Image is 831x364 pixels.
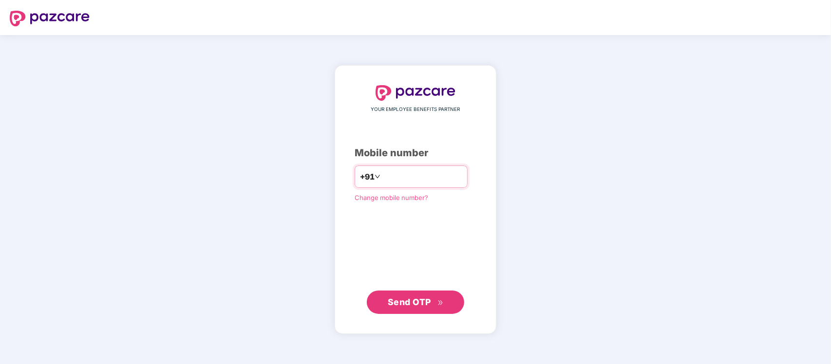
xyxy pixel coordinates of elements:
[367,291,464,314] button: Send OTPdouble-right
[355,146,476,161] div: Mobile number
[360,171,375,183] span: +91
[355,194,428,201] a: Change mobile number?
[371,106,460,113] span: YOUR EMPLOYEE BENEFITS PARTNER
[388,297,431,307] span: Send OTP
[375,174,380,180] span: down
[437,300,444,306] span: double-right
[376,85,455,101] img: logo
[10,11,90,26] img: logo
